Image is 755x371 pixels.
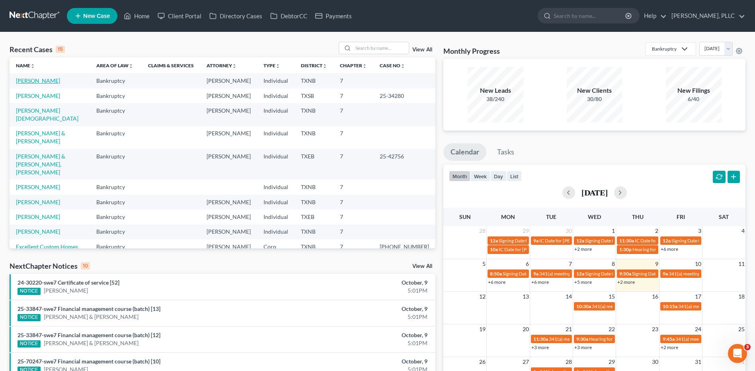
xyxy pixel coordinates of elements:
td: TXNB [295,225,334,239]
div: Bankruptcy [652,45,677,52]
span: Signing Date for [PERSON_NAME] [503,271,574,277]
a: Case Nounfold_more [380,62,405,68]
td: Individual [257,225,295,239]
span: Mon [501,213,515,220]
span: 30 [651,357,659,367]
td: Corp [257,239,295,254]
i: unfold_more [30,64,35,68]
td: TXNB [295,126,334,149]
span: 11:30a [533,336,548,342]
span: 5 [482,259,486,269]
span: 9a [663,271,668,277]
span: Signing Date for [PERSON_NAME][GEOGRAPHIC_DATA] [585,271,704,277]
div: October, 9 [296,331,427,339]
a: [PERSON_NAME] & [PERSON_NAME] [16,130,65,144]
td: Bankruptcy [90,73,142,88]
td: Individual [257,73,295,88]
i: unfold_more [129,64,133,68]
span: 27 [522,357,530,367]
span: 9a [533,271,538,277]
td: TXNB [295,103,334,126]
td: TXNB [295,73,334,88]
a: [PERSON_NAME] [16,199,60,205]
span: Sat [719,213,729,220]
span: Wed [588,213,601,220]
i: unfold_more [362,64,367,68]
i: unfold_more [400,64,405,68]
td: TXNB [295,180,334,194]
td: 7 [334,73,373,88]
td: Bankruptcy [90,209,142,224]
span: 20 [522,324,530,334]
span: 9 [654,259,659,269]
h3: Monthly Progress [443,46,500,56]
span: 1 [611,226,616,236]
h2: [DATE] [581,188,608,197]
input: Search by name... [554,8,626,23]
a: [PERSON_NAME] [16,213,60,220]
span: 10:15a [663,303,677,309]
a: +2 more [617,279,635,285]
a: [PERSON_NAME] [16,184,60,190]
td: 25-42756 [373,149,435,180]
span: 24 [694,324,702,334]
span: 31 [694,357,702,367]
td: TXNB [295,195,334,209]
div: 5:01PM [296,339,427,347]
span: 9:45a [663,336,675,342]
a: +6 more [488,279,505,285]
td: 7 [334,209,373,224]
a: Excellent Custom Homes [16,243,78,250]
div: NextChapter Notices [10,261,90,271]
span: 1:30p [619,246,632,252]
span: 13 [522,292,530,301]
td: 7 [334,239,373,254]
span: 21 [565,324,573,334]
span: Signing Date for [PERSON_NAME] [671,238,743,244]
td: Bankruptcy [90,126,142,149]
a: +3 more [574,344,592,350]
a: Area of Lawunfold_more [96,62,133,68]
th: Claims & Services [142,57,200,73]
span: 17 [694,292,702,301]
a: Client Portal [154,9,205,23]
div: NOTICE [18,288,41,295]
span: 12a [576,238,584,244]
td: Individual [257,149,295,180]
span: Signing Date for [PERSON_NAME] [499,238,570,244]
span: 10a [490,246,498,252]
span: 4 [741,226,745,236]
td: Bankruptcy [90,195,142,209]
span: 341(a) meeting for [PERSON_NAME] [678,303,755,309]
div: NOTICE [18,340,41,348]
div: October, 9 [296,279,427,287]
span: Signing Date for [PERSON_NAME], [PERSON_NAME] [632,271,743,277]
span: 12a [663,238,671,244]
span: 28 [565,357,573,367]
a: [PERSON_NAME] [44,287,88,295]
span: 8:50a [490,271,502,277]
i: unfold_more [322,64,327,68]
span: 12 [478,292,486,301]
span: IC Date for [PERSON_NAME][GEOGRAPHIC_DATA] [635,238,744,244]
td: 7 [334,225,373,239]
div: 38/240 [468,95,523,103]
a: +2 more [574,246,592,252]
td: Individual [257,126,295,149]
td: [PERSON_NAME] [200,88,257,103]
i: unfold_more [232,64,237,68]
td: Bankruptcy [90,225,142,239]
span: 18 [737,292,745,301]
span: 19 [478,324,486,334]
span: 3 [697,226,702,236]
span: 23 [651,324,659,334]
div: NOTICE [18,314,41,321]
td: [PERSON_NAME] [200,209,257,224]
span: 14 [565,292,573,301]
a: [PERSON_NAME] & [PERSON_NAME] [44,339,139,347]
a: 25-70247-swe7 Financial management course (batch) [10] [18,358,160,365]
td: [PHONE_NUMBER] [373,239,435,254]
td: 7 [334,149,373,180]
div: 15 [56,46,65,53]
span: 29 [522,226,530,236]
